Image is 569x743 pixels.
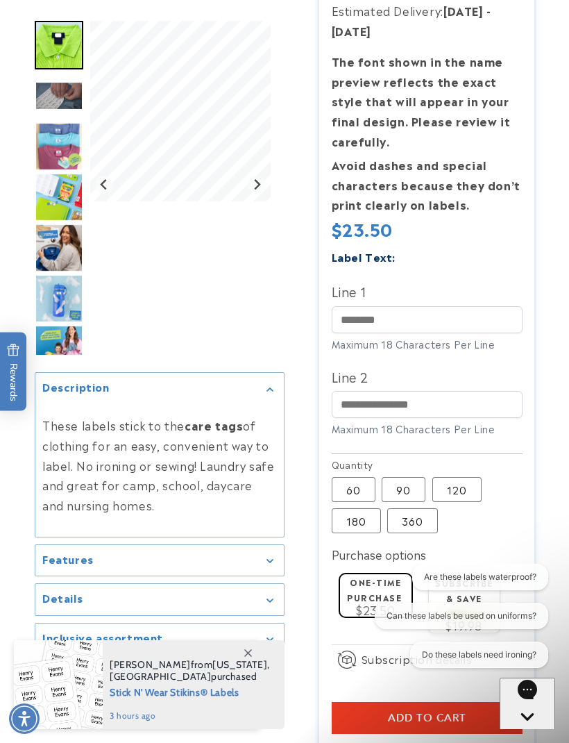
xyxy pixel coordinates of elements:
button: Next slide [248,175,266,194]
label: 120 [432,477,482,502]
span: from , purchased [110,659,270,683]
iframe: Gorgias live chat conversation starters [355,564,555,681]
label: 360 [387,508,438,533]
img: Stick N' Wear® Labels - Label Land [35,224,83,272]
button: Previous slide [95,175,114,194]
img: Stick N' Wear® Labels - Label Land [35,21,83,69]
img: Stick N' Wear® Labels - Label Land [35,274,83,323]
div: Go to slide 3 [35,72,83,120]
label: Label Text: [332,249,396,265]
strong: Avoid dashes and special characters because they don’t print clearly on labels. [332,156,520,213]
label: 180 [332,508,381,533]
span: Rewards [7,344,20,401]
span: $23.50 [332,216,393,241]
h2: Description [42,381,110,394]
summary: Description [35,374,284,405]
div: Go to slide 2 [35,21,83,69]
summary: Inclusive assortment [35,624,284,655]
img: Stick N' Wear® Labels - Label Land [35,122,83,171]
div: Go to slide 4 [35,122,83,171]
div: Maximum 18 Characters Per Line [332,421,523,436]
div: Go to slide 5 [35,173,83,222]
img: Stick N' Wear® Labels - Label Land [35,325,83,374]
div: Go to slide 6 [35,224,83,272]
summary: Features [35,545,284,576]
h2: Features [42,552,94,566]
media-gallery: Gallery Viewer [35,21,284,655]
label: 90 [382,477,425,502]
iframe: Gorgias live chat messenger [500,678,555,729]
span: Add to cart [388,712,466,724]
label: Line 1 [332,280,523,302]
div: Maximum 18 Characters Per Line [332,337,523,351]
h2: Inclusive assortment [42,631,163,644]
span: [GEOGRAPHIC_DATA] [110,670,211,683]
strong: [DATE] [332,22,372,39]
span: Stick N' Wear Stikins® Labels [110,683,270,700]
h2: Details [42,591,83,605]
strong: [DATE] [443,2,484,19]
span: 3 hours ago [110,710,270,722]
label: 60 [332,477,375,502]
img: null [35,81,83,110]
span: [US_STATE] [212,658,267,671]
span: [PERSON_NAME] [110,658,191,671]
img: Stick N' Wear® Labels - Label Land [35,173,83,222]
label: Line 2 [332,365,523,387]
label: One-time purchase [347,576,402,603]
label: Purchase options [332,546,426,562]
strong: - [486,2,491,19]
strong: The font shown in the name preview reflects the exact style that will appear in your final design... [332,53,511,149]
div: Accessibility Menu [9,703,40,734]
legend: Quantity [332,458,375,471]
p: These labels stick to the of clothing for an easy, convenient way to label. No ironing or sewing!... [42,415,277,515]
summary: Details [35,584,284,615]
strong: care tags [185,417,243,433]
p: Estimated Delivery: [332,1,523,41]
button: Add to cart [332,702,523,734]
div: Go to slide 7 [35,274,83,323]
div: Go to slide 8 [35,325,83,374]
